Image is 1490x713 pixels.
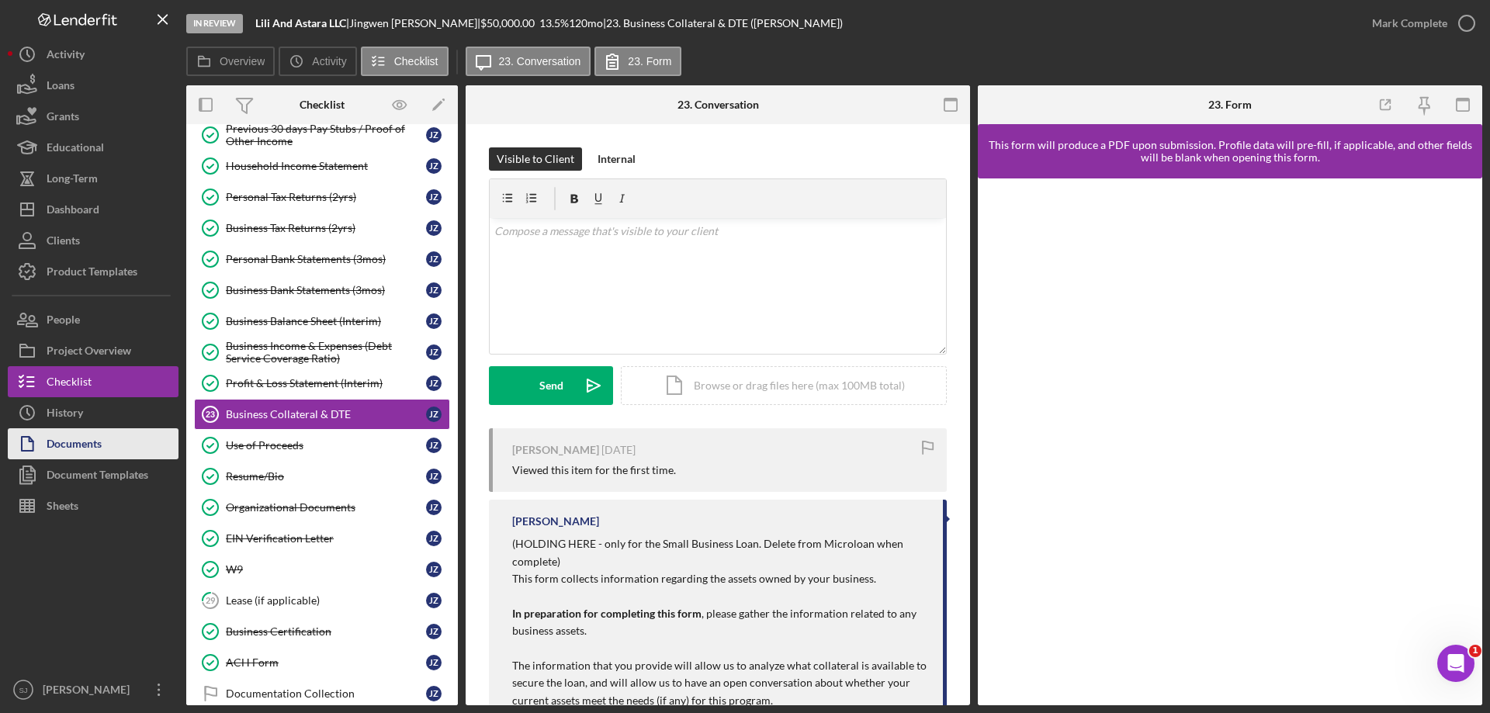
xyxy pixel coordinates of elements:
[1469,645,1481,657] span: 1
[539,366,563,405] div: Send
[426,189,442,205] div: J Z
[47,490,78,525] div: Sheets
[426,500,442,515] div: J Z
[194,678,450,709] a: Documentation CollectionJZ
[226,340,426,365] div: Business Income & Expenses (Debt Service Coverage Ratio)
[426,686,442,701] div: J Z
[628,55,671,67] label: 23. Form
[194,306,450,337] a: Business Balance Sheet (Interim)JZ
[512,515,599,528] div: [PERSON_NAME]
[499,55,581,67] label: 23. Conversation
[194,616,450,647] a: Business CertificationJZ
[194,554,450,585] a: W9JZ
[226,284,426,296] div: Business Bank Statements (3mos)
[480,17,539,29] div: $50,000.00
[194,368,450,399] a: Profit & Loss Statement (Interim)JZ
[512,535,927,570] p: (HOLDING HERE - only for the Small Business Loan. Delete from Microloan when complete)
[220,55,265,67] label: Overview
[426,562,442,577] div: J Z
[194,244,450,275] a: Personal Bank Statements (3mos)JZ
[194,492,450,523] a: Organizational DocumentsJZ
[194,523,450,554] a: EIN Verification LetterJZ
[194,585,450,616] a: 29Lease (if applicable)JZ
[590,147,643,171] button: Internal
[194,399,450,430] a: 23Business Collateral & DTEJZ
[1208,99,1252,111] div: 23. Form
[194,461,450,492] a: Resume/BioJZ
[226,470,426,483] div: Resume/Bio
[489,147,582,171] button: Visible to Client
[194,119,450,151] a: Previous 30 days Pay Stubs / Proof of Other IncomeJZ
[39,674,140,709] div: [PERSON_NAME]
[226,408,426,421] div: Business Collateral & DTE
[1372,8,1447,39] div: Mark Complete
[194,275,450,306] a: Business Bank Statements (3mos)JZ
[426,593,442,608] div: J Z
[19,686,27,694] text: SJ
[426,438,442,453] div: J Z
[226,377,426,389] div: Profit & Loss Statement (Interim)
[426,624,442,639] div: J Z
[361,47,449,76] button: Checklist
[594,47,681,76] button: 23. Form
[598,147,636,171] div: Internal
[497,147,574,171] div: Visible to Client
[194,213,450,244] a: Business Tax Returns (2yrs)JZ
[226,123,426,147] div: Previous 30 days Pay Stubs / Proof of Other Income
[349,17,480,29] div: Jingwen [PERSON_NAME] |
[226,594,426,607] div: Lease (if applicable)
[426,344,442,360] div: J Z
[426,531,442,546] div: J Z
[986,139,1474,164] div: This form will produce a PDF upon submission. Profile data will pre-fill, if applicable, and othe...
[426,127,442,143] div: J Z
[226,315,426,327] div: Business Balance Sheet (Interim)
[186,47,275,76] button: Overview
[1357,8,1482,39] button: Mark Complete
[226,656,426,669] div: ACH Form
[226,253,426,265] div: Personal Bank Statements (3mos)
[601,444,636,456] time: 2025-08-07 02:09
[426,655,442,670] div: J Z
[512,570,927,709] p: This form collects information regarding the assets owned by your business. , please gather the i...
[226,687,426,700] div: Documentation Collection
[993,194,1468,690] iframe: Lenderfit form
[312,55,346,67] label: Activity
[677,99,759,111] div: 23. Conversation
[512,607,702,620] strong: In preparation for completing this form
[426,158,442,174] div: J Z
[8,674,178,705] button: SJ[PERSON_NAME]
